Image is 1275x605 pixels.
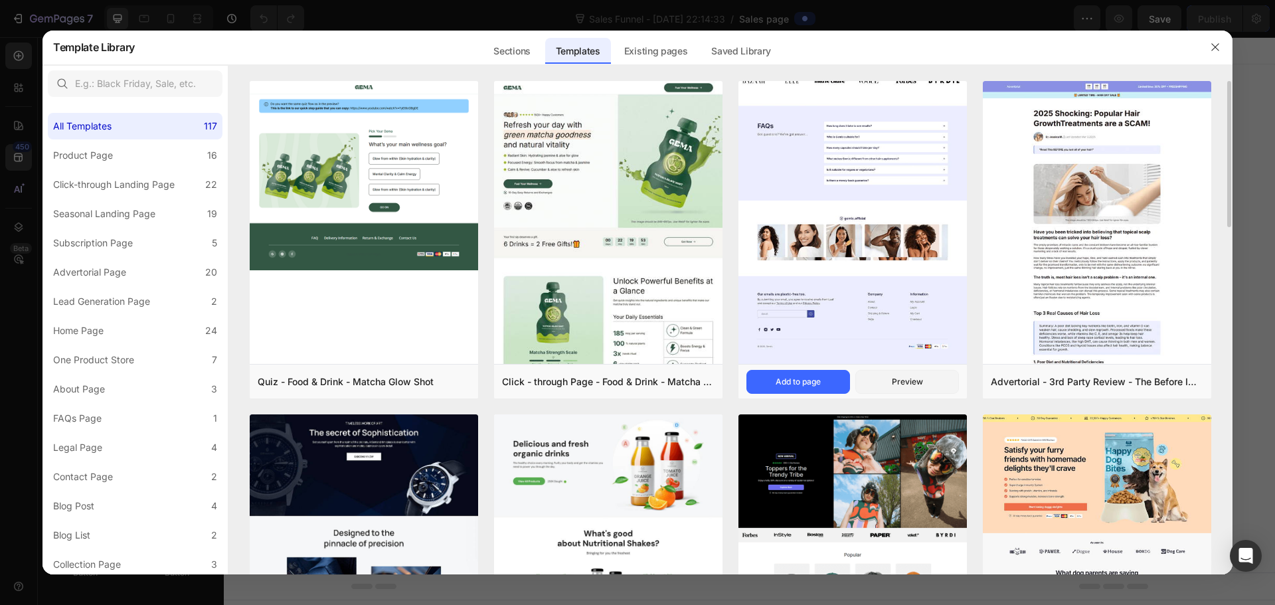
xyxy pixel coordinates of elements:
div: Existing pages [614,38,699,64]
div: Contact Page [53,469,113,485]
div: 2 [211,469,217,485]
div: Seasonal Landing Page [53,206,155,222]
div: Subscription Page [53,235,133,251]
div: Legal Page [53,440,102,456]
div: FAQs Page [53,410,102,426]
div: Click - through Page - Food & Drink - Matcha Glow Shot [502,374,715,390]
div: 3 [211,381,217,397]
div: Open Intercom Messenger [1230,540,1262,572]
div: 24 [205,323,217,339]
div: 1 [213,410,217,426]
div: 2 [211,527,217,543]
div: Lead Generation Page [53,294,150,309]
div: Templates [545,38,611,64]
div: 22 [205,177,217,193]
div: Home Page [53,323,104,339]
div: Product Page [53,147,113,163]
div: One Product Store [53,352,134,368]
div: 16 [207,147,217,163]
button: Use existing page designs [390,314,541,341]
div: Add to page [776,376,821,388]
div: Start building with Sections/Elements or [425,288,626,303]
div: Blog Post [53,498,94,514]
div: Sections [483,38,541,64]
div: Advertorial Page [53,264,126,280]
img: quiz-1.png [250,81,478,271]
div: Collection Page [53,557,121,572]
div: Advertorial - 3rd Party Review - The Before Image - Hair Supplement [991,374,1203,390]
div: Saved Library [701,38,781,64]
button: Preview [855,370,959,394]
div: Click-through Landing Page [53,177,175,193]
input: E.g.: Black Friday, Sale, etc. [48,70,222,97]
h2: Template Library [53,30,135,64]
div: 4 [211,440,217,456]
div: 2 [211,294,217,309]
button: Explore templates [549,314,661,341]
div: About Page [53,381,105,397]
div: 19 [207,206,217,222]
div: Quiz - Food & Drink - Matcha Glow Shot [258,374,434,390]
div: 20 [205,264,217,280]
div: Preview [892,376,923,388]
div: All Templates [53,118,112,134]
div: Start with Generating from URL or image [436,389,615,399]
div: 7 [212,352,217,368]
button: Add to page [746,370,850,394]
div: 117 [204,118,217,134]
div: 5 [212,235,217,251]
div: Blog List [53,527,90,543]
div: 4 [211,498,217,514]
div: 3 [211,557,217,572]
